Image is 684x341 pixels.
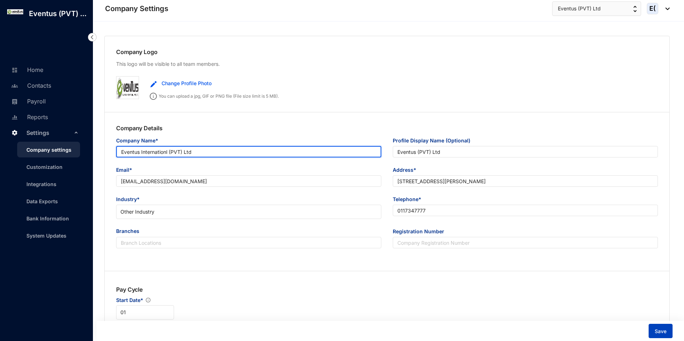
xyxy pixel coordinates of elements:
[662,8,670,10] img: dropdown-black.8e83cc76930a90b1a4fdb6d089b7bf3a.svg
[393,166,421,174] label: Address*
[393,228,449,235] label: Registration Number
[633,6,637,12] img: up-down-arrow.74152d26bf9780fbf563ca9c90304185.svg
[116,285,174,294] p: Pay Cycle
[11,130,18,136] img: settings.f4f5bcbb8b4eaa341756.svg
[21,181,56,187] a: Integrations
[9,98,46,105] a: Payroll
[116,228,381,236] span: Branches
[393,237,658,248] input: Registration Number
[162,79,212,87] span: Change Profile Photo
[11,67,18,73] img: home-unselected.a29eae3204392db15eaf.svg
[145,91,279,100] p: You can upload a jpg, GIF or PNG file (File size limit is 5 MB).
[7,9,23,14] img: log
[558,5,601,13] span: Eventus (PVT) Ltd
[21,147,71,153] a: Company settings
[116,237,381,248] input: Branch Locations
[116,146,381,157] input: Company Name*
[116,137,163,145] label: Company Name*
[145,76,217,91] button: Change Profile Photo
[6,62,84,77] li: Home
[21,164,63,170] a: Customization
[26,126,72,140] span: Settings
[116,175,381,187] input: Email*
[120,307,170,318] span: 01
[116,124,658,137] p: Company Details
[88,33,96,42] img: nav-icon-left.19a07721e4dec06a274f6d07517f07b7.svg
[649,324,673,338] button: Save
[105,4,168,14] p: Company Settings
[150,93,157,100] img: info.ad751165ce926853d1d36026adaaebbf.svg
[9,113,48,121] a: Reports
[9,66,43,73] a: Home
[21,215,69,221] a: Bank Information
[393,195,426,203] label: Telephone*
[116,60,658,68] p: This logo will be visible to all team members.
[150,81,157,88] img: edit.b4a5041f3f6abf5ecd95e844d29cd5d6.svg
[11,114,18,121] img: report-unselected.e6a6b4230fc7da01f883.svg
[21,233,66,239] a: System Updates
[116,294,143,305] span: Start Date*
[23,9,92,19] p: Eventus (PVT) ...
[11,83,18,89] img: people-unselected.118708e94b43a90eceab.svg
[6,93,84,109] li: Payroll
[6,77,84,93] li: Contacts
[9,82,51,89] a: Contacts
[116,166,137,174] label: Email*
[21,198,58,204] a: Data Exports
[655,328,666,335] span: Save
[11,98,18,105] img: payroll-unselected.b590312f920e76f0c668.svg
[120,206,377,217] span: Other Industry
[552,1,641,16] button: Eventus (PVT) Ltd
[6,109,84,125] li: Reports
[393,137,475,145] label: Profile Display Name (Optional)
[649,5,656,12] span: E(
[146,295,150,305] img: info.ad751165ce926853d1d36026adaaebbf.svg
[116,195,145,203] label: Industry*
[393,146,658,157] input: Profile Display Name (Optional)
[393,175,658,187] input: Address*
[116,48,658,56] p: Company Logo
[393,205,658,216] input: Telephone*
